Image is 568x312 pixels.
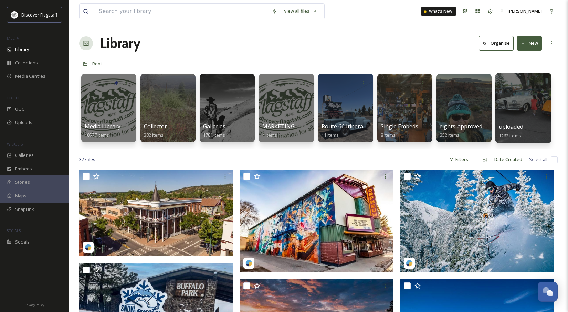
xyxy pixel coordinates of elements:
a: uploaded1262 items [499,123,523,139]
a: What's New [421,7,456,16]
span: Maps [15,193,27,199]
img: snapsea-logo.png [85,244,92,251]
span: MEDIA [7,35,19,41]
img: discoverflagstaff-1882502.jpg [400,170,554,272]
a: Library [100,33,140,54]
span: Discover Flagstaff [21,12,57,18]
a: Single Embeds8 items [381,123,418,138]
a: Collector382 items [144,123,167,138]
span: Socials [15,239,30,245]
span: Single Embeds [381,122,418,130]
input: Search your library [95,4,268,19]
button: New [517,36,542,50]
a: Route 66 Itinerary Subgroup Photos11 items [322,123,416,138]
span: Stories [15,179,30,185]
a: MARKETING4 items [262,123,295,138]
span: [PERSON_NAME] [508,8,542,14]
span: Galleries [203,122,225,130]
div: Date Created [491,153,526,166]
span: Root [92,61,102,67]
span: UGC [15,106,24,112]
img: discoverflagstaff-1882513.jpg [240,170,394,272]
span: Collections [15,60,38,66]
span: 1262 items [499,132,521,138]
span: Media Library [85,122,120,130]
span: uploaded [499,123,523,130]
a: Privacy Policy [24,300,44,309]
span: WIDGETS [7,141,23,147]
span: Galleries [15,152,34,159]
span: 382 items [144,132,164,138]
button: Open Chat [538,282,558,302]
span: Collector [144,122,167,130]
img: snapsea-logo.png [406,260,413,267]
span: 11 items [322,132,339,138]
span: 1781 items [203,132,225,138]
a: [PERSON_NAME] [496,4,545,18]
span: 327 file s [79,156,95,163]
span: MARKETING [262,122,295,130]
a: Media Library10577 items [85,123,120,138]
span: SnapLink [15,206,34,213]
span: Privacy Policy [24,303,44,307]
span: Embeds [15,165,32,172]
a: Galleries1781 items [203,123,225,138]
span: Library [15,46,29,53]
span: SOCIALS [7,228,21,233]
span: Select all [529,156,547,163]
a: Root [92,60,102,68]
span: rights-approved [440,122,482,130]
div: Filters [446,153,472,166]
span: Route 66 Itinerary Subgroup Photos [322,122,416,130]
span: 4 items [262,132,277,138]
span: Uploads [15,119,32,126]
span: Media Centres [15,73,45,79]
img: snapsea-logo.png [245,260,252,267]
img: Untitled%20design%20(1).png [11,11,18,18]
img: discoverflagstaff-1882522.jpg [79,170,233,256]
a: rights-approved352 items [440,123,482,138]
button: Organise [479,36,514,50]
span: 10577 items [85,132,109,138]
a: View all files [281,4,321,18]
span: 8 items [381,132,396,138]
span: COLLECT [7,95,22,100]
span: 352 items [440,132,460,138]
